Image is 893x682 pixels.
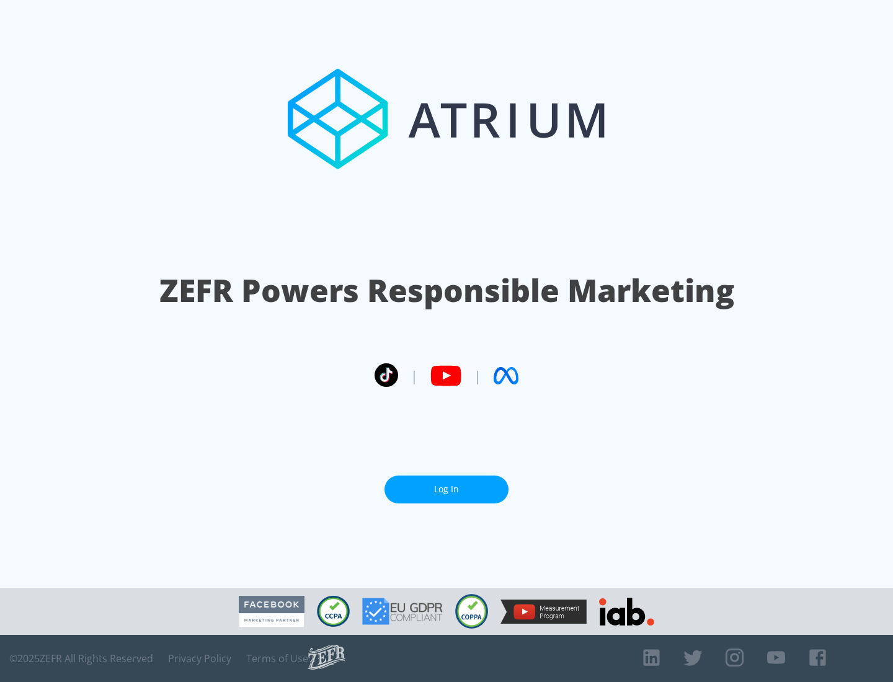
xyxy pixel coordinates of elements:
img: GDPR Compliant [362,598,443,625]
span: | [411,366,418,385]
a: Privacy Policy [168,652,231,665]
img: YouTube Measurement Program [500,600,587,624]
img: Facebook Marketing Partner [239,596,304,627]
img: IAB [599,598,654,626]
a: Terms of Use [246,652,308,665]
span: | [474,366,481,385]
a: Log In [384,476,509,503]
img: CCPA Compliant [317,596,350,627]
span: © 2025 ZEFR All Rights Reserved [9,652,153,665]
img: COPPA Compliant [455,594,488,629]
h1: ZEFR Powers Responsible Marketing [159,269,734,312]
